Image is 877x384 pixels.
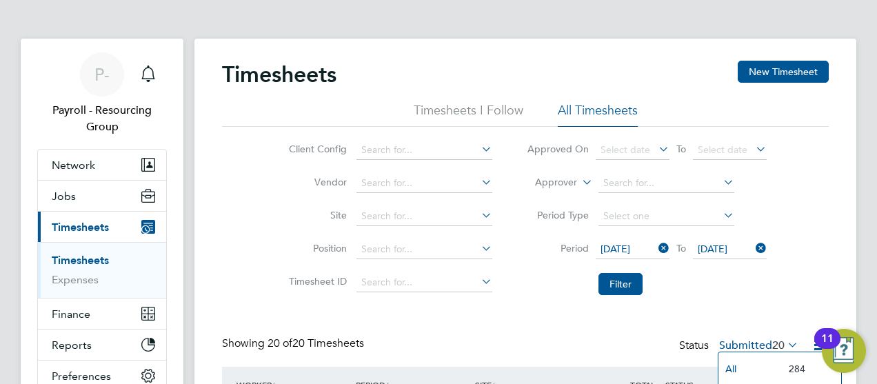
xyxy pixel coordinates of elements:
[356,240,492,259] input: Search for...
[222,61,336,88] h2: Timesheets
[782,359,805,378] li: 284
[718,359,782,378] li: All
[38,299,166,329] button: Finance
[37,52,167,135] a: P-Payroll - Resourcing Group
[601,143,650,156] span: Select date
[598,207,734,226] input: Select one
[52,273,99,286] a: Expenses
[356,174,492,193] input: Search for...
[356,273,492,292] input: Search for...
[52,338,92,352] span: Reports
[515,176,577,190] label: Approver
[738,61,829,83] button: New Timesheet
[679,336,801,356] div: Status
[558,102,638,127] li: All Timesheets
[285,242,347,254] label: Position
[672,140,690,158] span: To
[356,141,492,160] input: Search for...
[52,307,90,321] span: Finance
[38,181,166,211] button: Jobs
[527,209,589,221] label: Period Type
[356,207,492,226] input: Search for...
[693,241,767,259] span: [DATE]
[285,209,347,221] label: Site
[38,150,166,180] button: Network
[821,338,834,356] div: 11
[268,336,364,350] span: 20 Timesheets
[598,273,643,295] button: Filter
[52,370,111,383] span: Preferences
[37,102,167,135] span: Payroll - Resourcing Group
[52,221,109,234] span: Timesheets
[698,143,747,156] span: Select date
[596,241,669,259] span: [DATE]
[52,254,109,267] a: Timesheets
[822,329,866,373] button: Open Resource Center, 11 new notifications
[38,212,166,242] button: Timesheets
[414,102,523,127] li: Timesheets I Follow
[285,143,347,155] label: Client Config
[719,338,798,352] label: Submitted
[772,338,785,352] span: 20
[38,330,166,360] button: Reports
[222,336,367,351] div: Showing
[38,242,166,298] div: Timesheets
[672,239,690,257] span: To
[52,190,76,203] span: Jobs
[285,275,347,287] label: Timesheet ID
[94,65,110,83] span: P-
[527,143,589,155] label: Approved On
[598,174,734,193] input: Search for...
[268,336,292,350] span: 20 of
[285,176,347,188] label: Vendor
[52,159,95,172] span: Network
[527,242,589,254] label: Period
